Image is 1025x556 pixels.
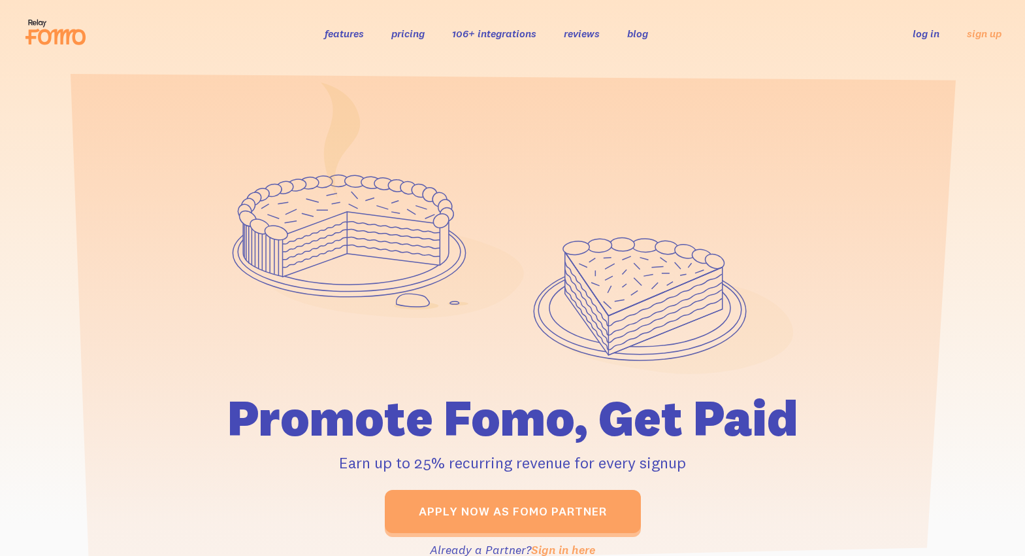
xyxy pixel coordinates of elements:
[627,27,648,40] a: blog
[564,27,600,40] a: reviews
[148,451,877,474] p: Earn up to 25% recurring revenue for every signup
[913,27,939,40] a: log in
[967,27,1001,41] a: sign up
[391,27,425,40] a: pricing
[148,393,877,443] h1: Promote Fomo, Get Paid
[325,27,364,40] a: features
[452,27,536,40] a: 106+ integrations
[385,490,641,533] a: Apply now as Fomo Partner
